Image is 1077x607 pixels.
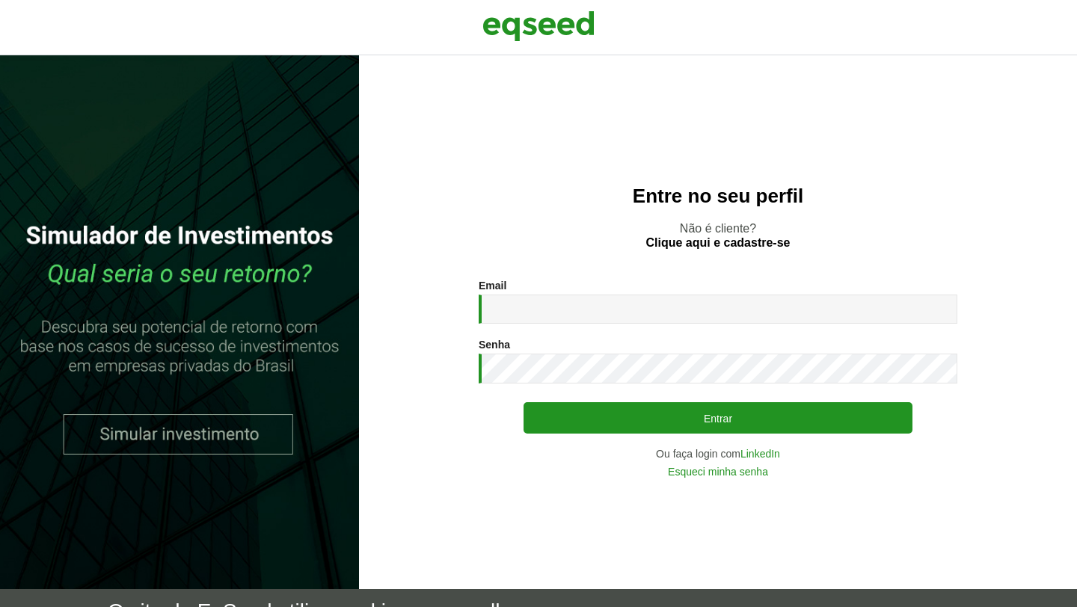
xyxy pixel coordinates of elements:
[646,237,791,249] a: Clique aqui e cadastre-se
[740,449,780,459] a: LinkedIn
[479,339,510,350] label: Senha
[482,7,595,45] img: EqSeed Logo
[668,466,768,477] a: Esqueci minha senha
[389,221,1047,250] p: Não é cliente?
[479,449,957,459] div: Ou faça login com
[479,280,506,291] label: Email
[524,402,912,434] button: Entrar
[389,185,1047,207] h2: Entre no seu perfil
